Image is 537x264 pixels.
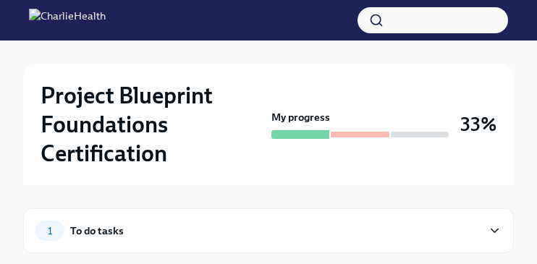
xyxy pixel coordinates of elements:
div: To do tasks [70,223,124,239]
strong: My progress [271,110,330,124]
span: 1 [39,226,61,237]
h3: 33% [460,111,496,137]
img: CharlieHealth [29,9,106,32]
h2: Project Blueprint Foundations Certification [41,81,266,168]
